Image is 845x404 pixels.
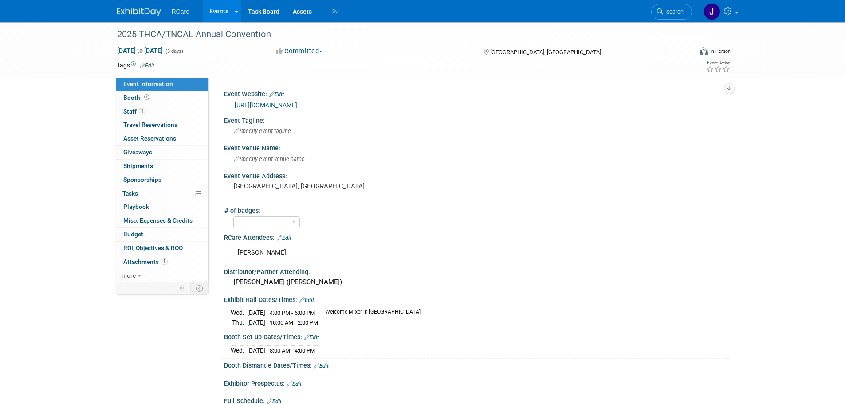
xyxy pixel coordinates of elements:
[273,47,326,56] button: Committed
[123,162,153,169] span: Shipments
[224,87,729,99] div: Event Website:
[314,363,329,369] a: Edit
[320,308,421,318] td: Welcome Mixer in [GEOGRAPHIC_DATA]
[123,217,193,224] span: Misc. Expenses & Credits
[304,334,319,341] a: Edit
[231,318,247,327] td: Thu.
[116,105,208,118] a: Staff1
[270,347,315,354] span: 8:00 AM - 4:00 PM
[235,102,297,109] a: [URL][DOMAIN_NAME]
[224,377,729,388] div: Exhibitor Prospectus:
[224,359,729,370] div: Booth Dismantle Dates/Times:
[704,3,720,20] img: Jake Vattimo
[116,187,208,200] a: Tasks
[287,381,302,387] a: Edit
[710,48,731,55] div: In-Person
[224,265,729,276] div: Distributor/Partner Attending:
[269,91,284,98] a: Edit
[234,182,424,190] pre: [GEOGRAPHIC_DATA], [GEOGRAPHIC_DATA]
[700,47,708,55] img: Format-Inperson.png
[116,242,208,255] a: ROI, Objectives & ROO
[136,47,144,54] span: to
[277,235,291,241] a: Edit
[224,169,729,180] div: Event Venue Address:
[490,49,601,55] span: [GEOGRAPHIC_DATA], [GEOGRAPHIC_DATA]
[640,46,731,59] div: Event Format
[117,8,161,16] img: ExhibitDay
[231,275,722,289] div: [PERSON_NAME] ([PERSON_NAME])
[270,319,318,326] span: 10:00 AM - 2:00 PM
[224,204,725,215] div: # of badges:
[247,308,265,318] td: [DATE]
[224,114,729,125] div: Event Tagline:
[247,318,265,327] td: [DATE]
[161,258,168,265] span: 1
[234,128,291,134] span: Specify event tagline
[651,4,692,20] a: Search
[116,173,208,187] a: Sponsorships
[234,156,305,162] span: Specify event venue name
[123,176,161,183] span: Sponsorships
[123,244,183,251] span: ROI, Objectives & ROO
[175,282,191,294] td: Personalize Event Tab Strip
[116,78,208,91] a: Event Information
[123,94,151,101] span: Booth
[122,190,138,197] span: Tasks
[117,61,154,70] td: Tags
[123,231,143,238] span: Budget
[270,310,315,316] span: 4:00 PM - 6:00 PM
[139,108,145,114] span: 1
[123,149,152,156] span: Giveaways
[247,346,265,355] td: [DATE]
[299,297,314,303] a: Edit
[224,293,729,305] div: Exhibit Hall Dates/Times:
[232,244,631,262] div: [PERSON_NAME]
[116,91,208,105] a: Booth
[231,346,247,355] td: Wed.
[116,269,208,282] a: more
[123,80,173,87] span: Event Information
[117,47,163,55] span: [DATE] [DATE]
[123,258,168,265] span: Attachments
[140,63,154,69] a: Edit
[116,214,208,227] a: Misc. Expenses & Credits
[123,135,176,142] span: Asset Reservations
[663,8,684,15] span: Search
[706,61,730,65] div: Event Rating
[190,282,208,294] td: Toggle Event Tabs
[114,27,679,43] div: 2025 THCA/TNCAL Annual Convention
[224,141,729,153] div: Event Venue Name:
[116,228,208,241] a: Budget
[142,94,151,101] span: Booth not reserved yet
[116,200,208,214] a: Playbook
[116,118,208,132] a: Travel Reservations
[123,108,145,115] span: Staff
[231,308,247,318] td: Wed.
[116,132,208,145] a: Asset Reservations
[172,8,189,15] span: RCare
[116,160,208,173] a: Shipments
[165,48,183,54] span: (3 days)
[123,203,149,210] span: Playbook
[116,255,208,269] a: Attachments1
[123,121,177,128] span: Travel Reservations
[224,231,729,243] div: RCare Attendees:
[116,146,208,159] a: Giveaways
[122,272,136,279] span: more
[224,330,729,342] div: Booth Set-up Dates/Times:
